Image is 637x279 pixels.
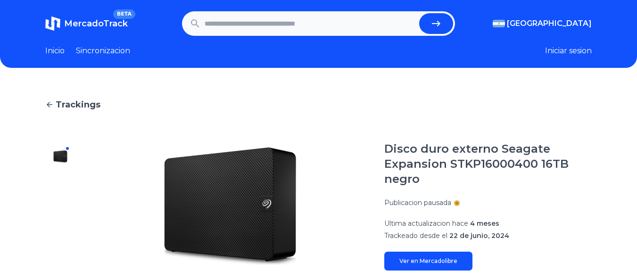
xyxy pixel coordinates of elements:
button: Iniciar sesion [545,45,592,57]
span: Trackeado desde el [384,231,447,240]
button: [GEOGRAPHIC_DATA] [493,18,592,29]
span: Ultima actualizacion hace [384,219,468,228]
span: 22 de junio, 2024 [449,231,509,240]
img: Argentina [493,20,505,27]
a: Trackings [45,98,592,111]
span: Trackings [56,98,100,111]
h1: Disco duro externo Seagate Expansion STKP16000400 16TB negro [384,141,592,187]
img: Disco duro externo Seagate Expansion STKP16000400 16TB negro [53,149,68,164]
span: MercadoTrack [64,18,128,29]
span: [GEOGRAPHIC_DATA] [507,18,592,29]
span: 4 meses [470,219,499,228]
a: Ver en Mercadolibre [384,252,472,271]
a: MercadoTrackBETA [45,16,128,31]
a: Sincronizacion [76,45,130,57]
p: Publicacion pausada [384,198,451,207]
img: MercadoTrack [45,16,60,31]
img: Disco duro externo Seagate Expansion STKP16000400 16TB negro [94,141,365,271]
a: Inicio [45,45,65,57]
span: BETA [113,9,135,19]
